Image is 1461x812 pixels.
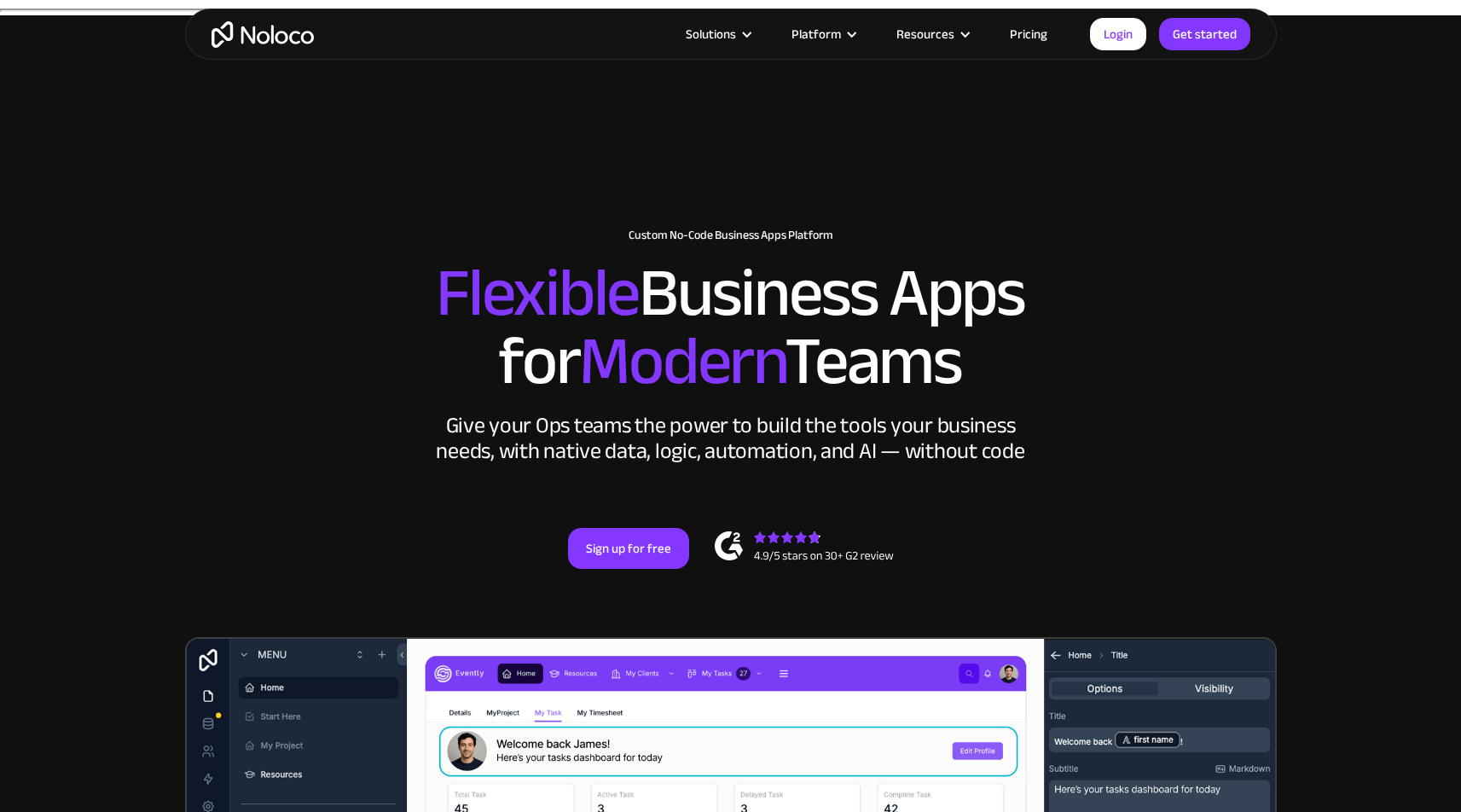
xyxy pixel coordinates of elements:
[1090,18,1146,50] a: Login
[664,23,770,45] div: Solutions
[875,23,988,45] div: Resources
[202,229,1260,242] h1: Custom No-Code Business Apps Platform
[202,259,1260,396] h2: Business Apps for Teams
[432,413,1029,464] div: Give your Ops teams the power to build the tools your business needs, with native data, logic, au...
[436,229,639,357] span: Flexible
[770,23,875,45] div: Platform
[791,23,841,45] div: Platform
[579,298,785,425] span: Modern
[896,23,954,45] div: Resources
[988,23,1069,45] a: Pricing
[1159,18,1250,50] a: Get started
[212,21,314,48] a: home
[568,528,689,569] a: Sign up for free
[686,23,736,45] div: Solutions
